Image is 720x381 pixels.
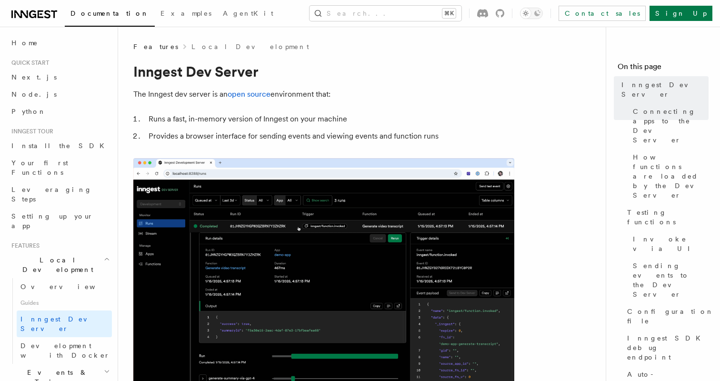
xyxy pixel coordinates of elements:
span: Features [133,42,178,51]
span: Node.js [11,90,57,98]
span: Configuration file [627,307,714,326]
a: Setting up your app [8,208,112,234]
span: Local Development [8,255,104,274]
a: Testing functions [623,204,709,231]
span: Overview [20,283,119,291]
span: How functions are loaded by the Dev Server [633,152,709,200]
span: Development with Docker [20,342,110,359]
span: Features [8,242,40,250]
button: Search...⌘K [310,6,461,21]
a: How functions are loaded by the Dev Server [629,149,709,204]
a: Home [8,34,112,51]
span: Documentation [70,10,149,17]
h1: Inngest Dev Server [133,63,514,80]
span: Sending events to the Dev Server [633,261,709,299]
a: Inngest Dev Server [17,311,112,337]
span: Install the SDK [11,142,110,150]
a: Configuration file [623,303,709,330]
a: Inngest Dev Server [618,76,709,103]
span: Examples [160,10,211,17]
button: Local Development [8,251,112,278]
a: Local Development [191,42,309,51]
span: Setting up your app [11,212,93,230]
a: AgentKit [217,3,279,26]
li: Runs a fast, in-memory version of Inngest on your machine [146,112,514,126]
span: Home [11,38,38,48]
a: Node.js [8,86,112,103]
a: Development with Docker [17,337,112,364]
span: Quick start [8,59,49,67]
a: Install the SDK [8,137,112,154]
span: Inngest SDK debug endpoint [627,333,709,362]
a: Next.js [8,69,112,86]
a: Your first Functions [8,154,112,181]
span: Leveraging Steps [11,186,92,203]
a: Sending events to the Dev Server [629,257,709,303]
span: Inngest tour [8,128,53,135]
a: Overview [17,278,112,295]
span: Inngest Dev Server [621,80,709,99]
a: Examples [155,3,217,26]
a: Leveraging Steps [8,181,112,208]
kbd: ⌘K [442,9,456,18]
span: Connecting apps to the Dev Server [633,107,709,145]
a: Documentation [65,3,155,27]
span: Guides [17,295,112,311]
li: Provides a browser interface for sending events and viewing events and function runs [146,130,514,143]
p: The Inngest dev server is an environment that: [133,88,514,101]
span: Next.js [11,73,57,81]
span: Your first Functions [11,159,68,176]
span: Invoke via UI [633,234,709,253]
a: Contact sales [559,6,646,21]
a: Python [8,103,112,120]
button: Toggle dark mode [520,8,543,19]
span: Testing functions [627,208,709,227]
a: Inngest SDK debug endpoint [623,330,709,366]
span: Inngest Dev Server [20,315,102,332]
a: Connecting apps to the Dev Server [629,103,709,149]
span: AgentKit [223,10,273,17]
div: Local Development [8,278,112,364]
h4: On this page [618,61,709,76]
span: Python [11,108,46,115]
a: Sign Up [650,6,712,21]
a: open source [228,90,270,99]
a: Invoke via UI [629,231,709,257]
